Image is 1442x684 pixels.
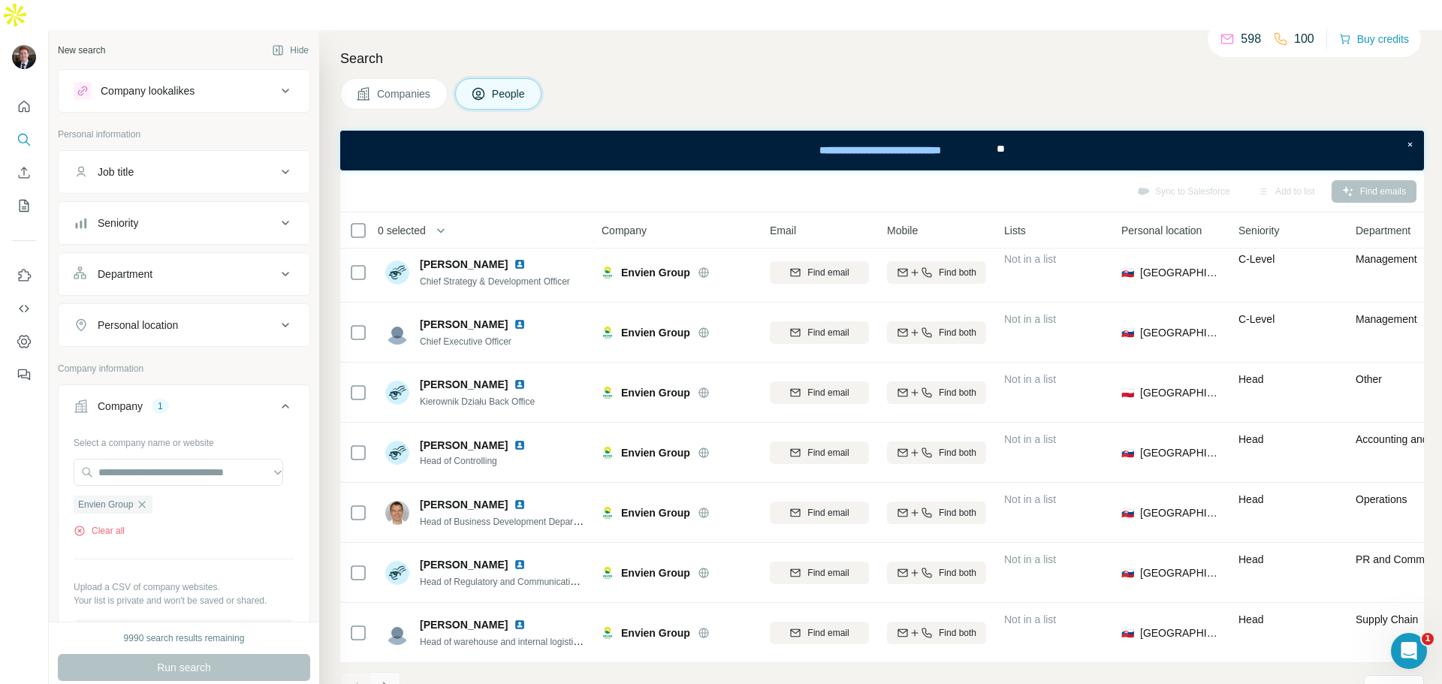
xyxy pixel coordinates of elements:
[420,396,535,407] span: Kierownik Działu Back Office
[385,321,409,345] img: Avatar
[770,441,869,464] button: Find email
[74,430,294,450] div: Select a company name or website
[939,566,976,580] span: Find both
[621,445,690,460] span: Envien Group
[12,45,36,69] img: Avatar
[514,318,526,330] img: LinkedIn logo
[621,385,690,400] span: Envien Group
[807,566,849,580] span: Find email
[1356,613,1418,625] span: Supply Chain
[602,447,614,459] img: Logo of Envien Group
[602,567,614,579] img: Logo of Envien Group
[385,561,409,585] img: Avatar
[420,257,508,272] span: [PERSON_NAME]
[385,621,409,645] img: Avatar
[887,441,986,464] button: Find both
[420,617,508,632] span: [PERSON_NAME]
[621,325,690,340] span: Envien Group
[621,625,690,640] span: Envien Group
[1238,253,1275,265] span: C-Level
[420,454,532,468] span: Head of Controlling
[1004,313,1056,325] span: Not in a list
[1422,633,1434,645] span: 1
[807,386,849,399] span: Find email
[514,499,526,511] img: LinkedIn logo
[770,321,869,344] button: Find email
[74,594,294,607] p: Your list is private and won't be saved or shared.
[770,381,869,404] button: Find email
[807,266,849,279] span: Find email
[1241,30,1261,48] p: 598
[602,327,614,339] img: Logo of Envien Group
[378,223,426,238] span: 0 selected
[1004,433,1056,445] span: Not in a list
[887,502,986,524] button: Find both
[1121,223,1202,238] span: Personal location
[78,498,133,511] span: Envien Group
[12,126,36,153] button: Search
[420,377,508,392] span: [PERSON_NAME]
[1356,493,1407,505] span: Operations
[1140,385,1220,400] span: [GEOGRAPHIC_DATA]
[1121,385,1134,400] span: 🇵🇱
[1339,29,1409,50] button: Buy credits
[1004,613,1056,625] span: Not in a list
[261,39,319,62] button: Hide
[98,318,178,333] div: Personal location
[621,505,690,520] span: Envien Group
[1356,223,1410,238] span: Department
[12,93,36,120] button: Quick start
[420,317,508,332] span: [PERSON_NAME]
[1356,253,1417,265] span: Management
[1238,493,1263,505] span: Head
[939,506,976,520] span: Find both
[602,223,647,238] span: Company
[492,86,526,101] span: People
[514,258,526,270] img: LinkedIn logo
[124,631,245,645] div: 9990 search results remaining
[1238,553,1263,565] span: Head
[1294,30,1314,48] p: 100
[1140,445,1220,460] span: [GEOGRAPHIC_DATA]
[59,73,309,109] button: Company lookalikes
[12,192,36,219] button: My lists
[340,131,1424,170] iframe: Banner
[887,381,986,404] button: Find both
[1238,373,1263,385] span: Head
[98,215,138,231] div: Seniority
[420,497,508,512] span: [PERSON_NAME]
[98,267,152,282] div: Department
[1004,493,1056,505] span: Not in a list
[1004,223,1026,238] span: Lists
[514,559,526,571] img: LinkedIn logo
[12,328,36,355] button: Dashboard
[74,524,125,538] button: Clear all
[939,446,976,460] span: Find both
[621,565,690,580] span: Envien Group
[1140,505,1220,520] span: [GEOGRAPHIC_DATA]
[385,381,409,405] img: Avatar
[1004,373,1056,385] span: Not in a list
[770,502,869,524] button: Find email
[1140,625,1220,640] span: [GEOGRAPHIC_DATA]
[1121,445,1134,460] span: 🇸🇰
[420,557,508,572] span: [PERSON_NAME]
[770,223,796,238] span: Email
[1391,633,1427,669] iframe: Intercom live chat
[12,262,36,289] button: Use Surfe on LinkedIn
[385,441,409,465] img: Avatar
[1004,553,1056,565] span: Not in a list
[514,378,526,390] img: LinkedIn logo
[98,399,143,414] div: Company
[887,562,986,584] button: Find both
[770,562,869,584] button: Find email
[1121,265,1134,280] span: 🇸🇰
[514,619,526,631] img: LinkedIn logo
[621,265,690,280] span: Envien Group
[74,619,294,646] button: Upload a list of companies
[377,86,432,101] span: Companies
[59,388,309,430] button: Company1
[807,506,849,520] span: Find email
